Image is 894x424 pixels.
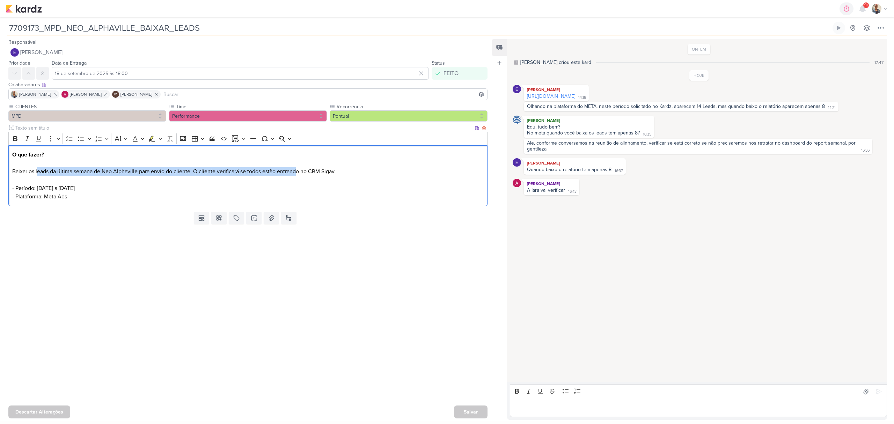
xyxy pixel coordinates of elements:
div: 14:16 [578,95,586,101]
div: [PERSON_NAME] [525,117,653,124]
div: Editor editing area: main [510,398,887,417]
p: Baixar os leads da última semana de Neo Alphaville para envio do cliente. O cliente verificará se... [12,151,484,201]
label: Status [432,60,445,66]
input: Kard Sem Título [7,22,831,34]
div: Editor toolbar [8,132,488,145]
button: Pontual [330,110,488,122]
img: Alessandra Gomes [513,179,521,187]
div: Isabella Machado Guimarães [112,91,119,98]
span: [PERSON_NAME] [19,91,51,97]
span: [PERSON_NAME] [20,48,63,57]
img: Eduardo Quaresma [513,85,521,93]
img: Iara Santos [11,91,18,98]
div: FEITO [444,69,459,78]
div: 16:36 [861,148,870,153]
div: 14:21 [828,105,836,111]
div: Editor toolbar [510,385,887,398]
div: Quando baixo o relatório tem apenas 8 [527,167,611,173]
div: [PERSON_NAME] [525,160,624,167]
img: Eduardo Quaresma [513,158,521,167]
img: Alessandra Gomes [61,91,68,98]
div: 16:35 [643,132,651,137]
strong: O que fazer? [12,151,44,158]
input: Select a date [52,67,429,80]
input: Texto sem título [14,124,474,132]
div: Ale, conforme conversamos na reunião de alinhamento, verificar se está correto se não precisaremo... [527,140,857,152]
label: Prioridade [8,60,30,66]
button: Performance [169,110,327,122]
span: [PERSON_NAME] [70,91,102,97]
div: 16:43 [568,189,577,195]
div: No meta quando você baixa os leads tem apenas 8? [527,130,640,136]
div: [PERSON_NAME] criou este kard [520,59,591,66]
div: Edu, tudo bem? [527,124,651,130]
div: [PERSON_NAME] [525,180,578,187]
img: Caroline Traven De Andrade [513,116,521,124]
div: Editor editing area: main [8,145,488,206]
label: Time [175,103,327,110]
img: kardz.app [6,5,42,13]
button: FEITO [432,67,488,80]
div: Olhando na plataforma do META, neste período solicitado no Kardz, aparecem 14 Leads, mas quando b... [527,103,825,109]
div: [PERSON_NAME] [525,86,587,93]
div: Colaboradores [8,81,488,88]
input: Buscar [162,90,486,98]
label: Responsável [8,39,36,45]
label: CLIENTES [15,103,166,110]
span: 9+ [864,2,868,8]
label: Data de Entrega [52,60,87,66]
span: [PERSON_NAME] [120,91,152,97]
img: Iara Santos [872,4,881,14]
label: Recorrência [336,103,488,110]
p: IM [114,93,117,96]
a: [URL][DOMAIN_NAME] [527,93,575,99]
div: A Iara vai verificar [527,187,565,193]
div: Ligar relógio [836,25,842,31]
button: [PERSON_NAME] [8,46,488,59]
div: 16:37 [615,168,623,174]
button: MPD [8,110,166,122]
img: Eduardo Quaresma [10,48,19,57]
div: 17:47 [874,59,884,66]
